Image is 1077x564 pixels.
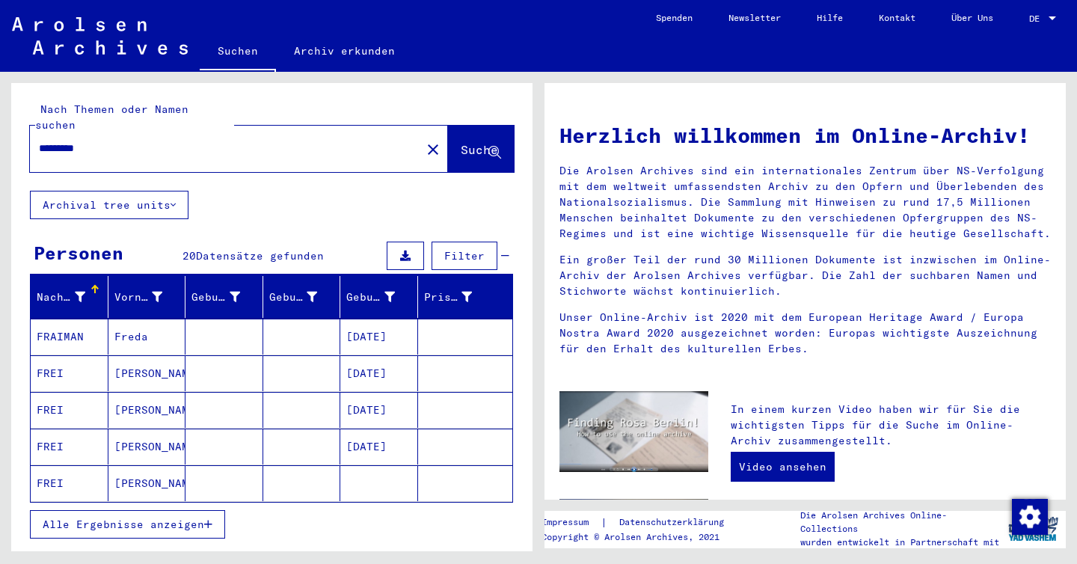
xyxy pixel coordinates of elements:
mat-cell: FREI [31,355,108,391]
span: 20 [182,249,196,263]
img: Zustimmung ändern [1012,499,1048,535]
div: Vorname [114,289,163,305]
img: yv_logo.png [1005,510,1061,548]
div: Nachname [37,285,108,309]
p: Unser Online-Archiv ist 2020 mit dem European Heritage Award / Europa Nostra Award 2020 ausgezeic... [559,310,1051,357]
span: Suche [461,142,498,157]
a: Impressum [541,515,601,530]
mat-cell: [DATE] [340,355,418,391]
a: Suchen [200,33,276,72]
div: Personen [34,239,123,266]
mat-cell: [DATE] [340,319,418,355]
div: Prisoner # [424,285,495,309]
span: Datensätze gefunden [196,249,324,263]
mat-icon: close [424,141,442,159]
mat-cell: FREI [31,429,108,465]
button: Alle Ergebnisse anzeigen [30,510,225,539]
div: | [541,515,742,530]
mat-cell: [PERSON_NAME] [108,392,186,428]
mat-cell: FREI [31,465,108,501]
h1: Herzlich willkommen im Online-Archiv! [559,120,1051,151]
button: Filter [432,242,497,270]
a: Archiv erkunden [276,33,413,69]
p: wurden entwickelt in Partnerschaft mit [800,536,1001,549]
div: Geburtsdatum [346,289,395,305]
img: video.jpg [559,391,708,472]
img: Arolsen_neg.svg [12,17,188,55]
button: Clear [418,134,448,164]
mat-header-cell: Vorname [108,276,186,318]
div: Prisoner # [424,289,473,305]
p: Die Arolsen Archives sind ein internationales Zentrum über NS-Verfolgung mit dem weltweit umfasse... [559,163,1051,242]
mat-cell: [DATE] [340,429,418,465]
mat-cell: [PERSON_NAME] [108,465,186,501]
div: Geburtsname [191,285,263,309]
p: Copyright © Arolsen Archives, 2021 [541,530,742,544]
mat-cell: FRAIMAN [31,319,108,355]
mat-cell: [DATE] [340,392,418,428]
span: Alle Ergebnisse anzeigen [43,518,204,531]
mat-header-cell: Nachname [31,276,108,318]
p: Die Arolsen Archives Online-Collections [800,509,1001,536]
a: Video ansehen [731,452,835,482]
div: Vorname [114,285,185,309]
mat-cell: [PERSON_NAME] [108,355,186,391]
span: DE [1029,13,1046,24]
mat-header-cell: Geburt‏ [263,276,341,318]
button: Archival tree units [30,191,188,219]
div: Geburt‏ [269,289,318,305]
p: In einem kurzen Video haben wir für Sie die wichtigsten Tipps für die Suche im Online-Archiv zusa... [731,402,1051,449]
mat-label: Nach Themen oder Namen suchen [35,102,188,132]
mat-cell: FREI [31,392,108,428]
span: Filter [444,249,485,263]
div: Nachname [37,289,85,305]
a: Datenschutzerklärung [607,515,742,530]
mat-header-cell: Geburtsdatum [340,276,418,318]
mat-header-cell: Prisoner # [418,276,513,318]
div: Geburtsname [191,289,240,305]
p: Ein großer Teil der rund 30 Millionen Dokumente ist inzwischen im Online-Archiv der Arolsen Archi... [559,252,1051,299]
mat-cell: [PERSON_NAME] [108,429,186,465]
button: Suche [448,126,514,172]
mat-cell: Freda [108,319,186,355]
div: Geburtsdatum [346,285,417,309]
mat-header-cell: Geburtsname [185,276,263,318]
div: Geburt‏ [269,285,340,309]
